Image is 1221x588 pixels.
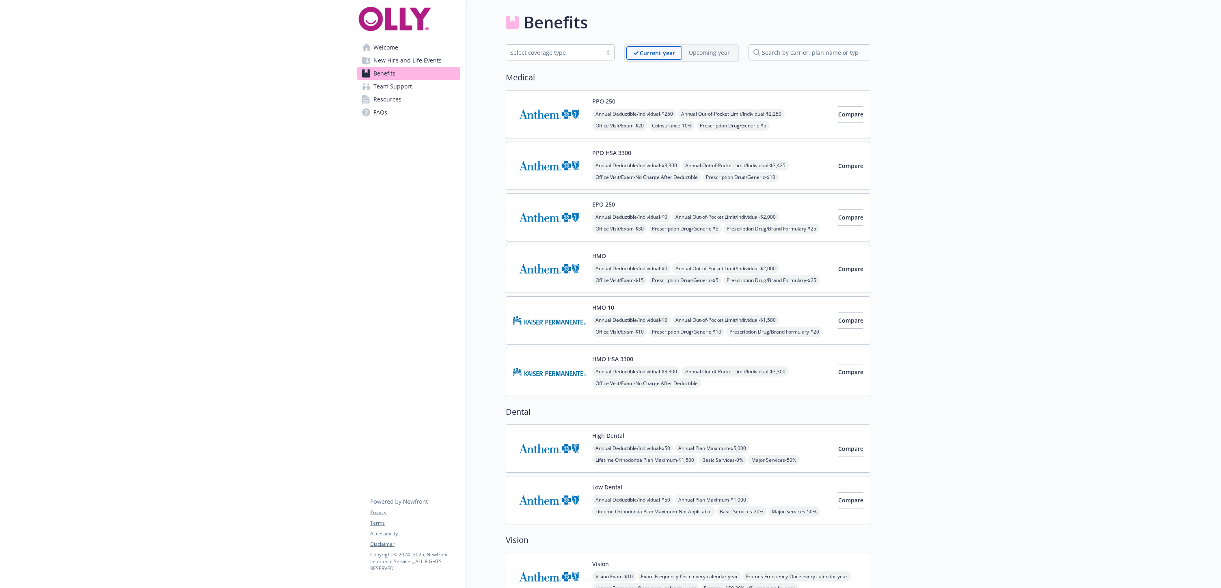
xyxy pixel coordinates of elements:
span: Office Visit/Exam - No Charge After Deductible [592,378,701,388]
img: Anthem Blue Cross carrier logo [513,149,586,183]
h2: Medical [506,71,870,84]
span: Annual Out-of-Pocket Limit/Individual - $1,500 [672,315,779,325]
div: Select coverage type [510,48,598,57]
span: FAQs [373,106,387,119]
button: Compare [838,364,863,380]
a: New Hire and Life Events [357,54,460,67]
span: Prescription Drug/Generic - $5 [697,121,770,131]
a: Team Support [357,80,460,93]
span: Office Visit/Exam - $30 [592,224,647,234]
button: HMO [592,252,606,260]
span: Annual Deductible/Individual - $3,300 [592,366,680,377]
span: Compare [838,213,863,221]
span: Exam Frequency - Once every calendar year [638,571,741,582]
span: Prescription Drug/Brand Formulary - $20 [726,327,822,337]
img: Anthem Blue Cross carrier logo [513,200,586,235]
span: Vision Exam - $10 [592,571,636,582]
button: Compare [838,492,863,508]
img: Anthem Blue Cross carrier logo [513,483,586,517]
span: Upcoming year [682,46,737,60]
span: Compare [838,265,863,273]
img: Anthem Blue Cross carrier logo [513,252,586,286]
button: Compare [838,158,863,174]
a: Disclaimer [370,541,459,548]
p: Current year [640,49,675,57]
button: Compare [838,106,863,123]
button: Compare [838,261,863,277]
button: EPO 250 [592,200,615,209]
button: High Dental [592,431,624,440]
img: Anthem Blue Cross carrier logo [513,431,586,466]
button: PPO 250 [592,97,615,106]
span: Annual Deductible/Individual - $0 [592,212,671,222]
span: Annual Deductible/Individual - $0 [592,263,671,274]
span: Annual Out-of-Pocket Limit/Individual - $2,000 [672,212,779,222]
input: search by carrier, plan name or type [749,44,870,60]
span: Annual Deductible/Individual - $50 [592,495,673,505]
span: Major Services - 50% [748,455,800,465]
h2: Dental [506,406,870,418]
span: Prescription Drug/Brand Formulary - $25 [723,275,820,285]
span: Benefits [373,67,395,80]
a: Benefits [357,67,460,80]
span: Prescription Drug/Generic - $10 [703,172,779,182]
span: Annual Deductible/Individual - $250 [592,109,676,119]
span: Compare [838,496,863,504]
span: Annual Out-of-Pocket Limit/Individual - $2,250 [678,109,785,119]
span: Annual Out-of-Pocket Limit/Individual - $3,425 [682,160,789,170]
h1: Benefits [524,10,588,34]
span: Annual Plan Maximum - $5,000 [675,443,749,453]
span: Annual Deductible/Individual - $50 [592,443,673,453]
a: Welcome [357,41,460,54]
button: PPO HSA 3300 [592,149,631,157]
button: HMO HSA 3300 [592,355,633,363]
span: Resources [373,93,401,106]
span: Office Visit/Exam - No Charge After Deductible [592,172,701,182]
span: Annual Out-of-Pocket Limit/Individual - $3,300 [682,366,789,377]
p: Copyright © 2024 - 2025 , Newfront Insurance Services, ALL RIGHTS RESERVED [370,551,459,572]
span: Prescription Drug/Generic - $5 [649,275,722,285]
span: Annual Plan Maximum - $1,000 [675,495,749,505]
span: Office Visit/Exam - $20 [592,121,647,131]
button: Vision [592,560,609,568]
p: Upcoming year [689,48,730,57]
span: Major Services - 50% [768,506,820,517]
span: Office Visit/Exam - $15 [592,275,647,285]
h2: Vision [506,534,870,546]
img: Anthem Blue Cross carrier logo [513,97,586,131]
span: Prescription Drug/Generic - $5 [649,224,722,234]
a: Privacy [370,509,459,516]
button: HMO 10 [592,303,614,312]
img: Kaiser Permanente Insurance Company carrier logo [513,303,586,338]
a: Terms [370,519,459,527]
span: Lifetime Orthodontia Plan Maximum - Not Applicable [592,506,715,517]
span: Compare [838,317,863,324]
span: Annual Deductible/Individual - $3,300 [592,160,680,170]
span: Team Support [373,80,412,93]
span: Prescription Drug/Generic - $10 [649,327,725,337]
span: Annual Out-of-Pocket Limit/Individual - $2,000 [672,263,779,274]
span: Lifetime Orthodontia Plan Maximum - $1,500 [592,455,697,465]
button: Compare [838,441,863,457]
span: Compare [838,445,863,452]
a: Resources [357,93,460,106]
a: FAQs [357,106,460,119]
span: Annual Deductible/Individual - $0 [592,315,671,325]
img: Kaiser Permanente Insurance Company carrier logo [513,355,586,389]
button: Compare [838,312,863,329]
button: Low Dental [592,483,622,491]
span: Frames Frequency - Once every calendar year [743,571,851,582]
span: Basic Services - 20% [716,506,767,517]
span: Compare [838,162,863,170]
span: Coinsurance - 10% [649,121,695,131]
span: Welcome [373,41,398,54]
span: Compare [838,110,863,118]
a: Accessibility [370,530,459,537]
span: New Hire and Life Events [373,54,442,67]
span: Prescription Drug/Brand Formulary - $25 [723,224,820,234]
span: Compare [838,368,863,376]
button: Compare [838,209,863,226]
span: Basic Services - 0% [699,455,746,465]
span: Office Visit/Exam - $10 [592,327,647,337]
